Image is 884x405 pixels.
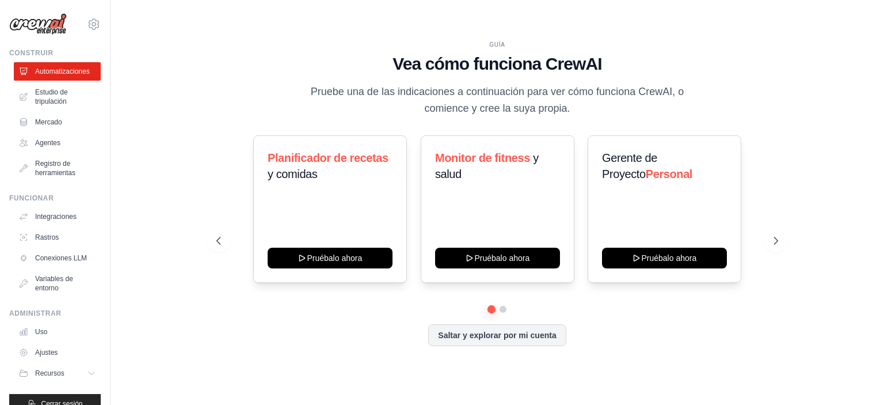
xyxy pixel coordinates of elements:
[14,228,101,247] a: Rastros
[307,253,362,263] font: Pruébalo ahora
[14,62,101,81] a: Automatizaciones
[489,41,505,48] font: GUÍA
[35,369,64,377] font: Recursos
[311,86,684,114] font: Pruebe una de las indicaciones a continuación para ver cómo funciona CrewAI, o comience y cree la...
[35,254,87,262] font: Conexiones LLM
[14,343,101,362] a: Ajustes
[474,253,529,263] font: Pruébalo ahora
[35,88,68,105] font: Estudio de tripulación
[14,270,101,297] a: Variables de entorno
[14,154,101,182] a: Registro de herramientas
[393,54,602,73] font: Vea cómo funciona CrewAI
[9,194,54,202] font: Funcionar
[35,160,75,177] font: Registro de herramientas
[268,168,317,180] font: y comidas
[35,233,59,241] font: Rastros
[9,49,54,57] font: Construir
[435,248,560,268] button: Pruébalo ahora
[435,152,530,164] font: Monitor de fitness
[642,253,697,263] font: Pruébalo ahora
[14,207,101,226] a: Integraciones
[35,328,47,336] font: Uso
[438,331,556,340] font: Saltar y explorar por mi cuenta
[602,152,657,180] font: Gerente de Proyecto
[9,13,67,35] img: Logo
[826,350,884,405] iframe: Widget de chat
[14,323,101,341] a: Uso
[35,213,77,221] font: Integraciones
[435,152,539,180] font: y salud
[14,249,101,267] a: Conexiones LLM
[14,364,101,383] button: Recursos
[14,113,101,131] a: Mercado
[602,248,727,268] button: Pruébalo ahora
[268,152,388,164] font: Planificador de recetas
[14,134,101,152] a: Agentes
[428,324,566,346] button: Saltar y explorar por mi cuenta
[35,118,62,126] font: Mercado
[646,168,692,180] font: Personal
[35,349,58,357] font: Ajustes
[35,67,90,75] font: Automatizaciones
[268,248,393,268] button: Pruébalo ahora
[35,275,73,292] font: Variables de entorno
[14,83,101,111] a: Estudio de tripulación
[9,309,62,317] font: Administrar
[35,139,60,147] font: Agentes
